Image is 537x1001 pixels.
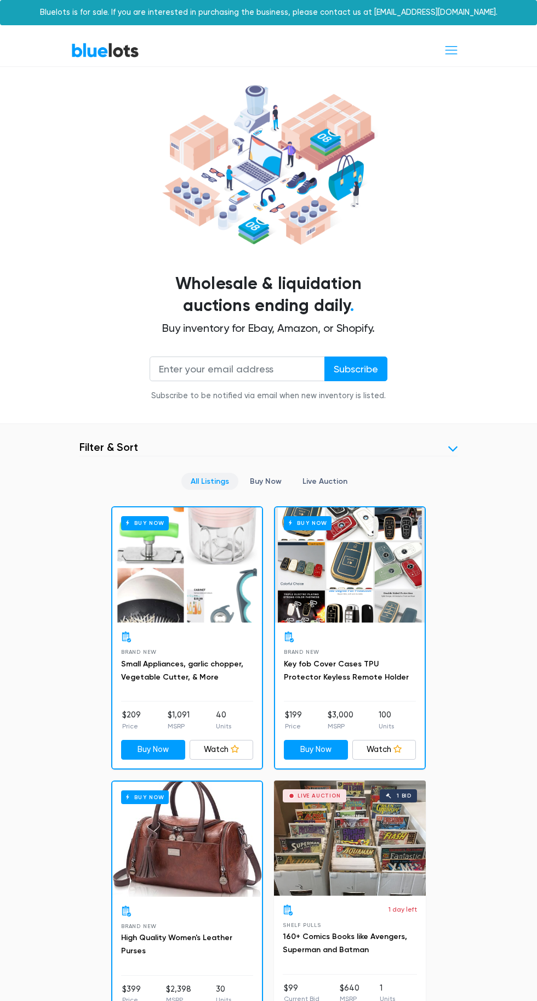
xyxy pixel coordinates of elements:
a: Live Auction 1 bid [274,781,426,896]
li: 100 [379,709,394,731]
a: All Listings [181,473,238,490]
a: Small Appliances, garlic chopper, Vegetable Cutter, & More [121,659,243,682]
a: Buy Now [112,782,262,897]
p: MSRP [328,721,353,731]
p: Price [285,721,302,731]
div: 1 bid [397,793,412,799]
li: 40 [216,709,231,731]
input: Enter your email address [150,357,325,381]
div: Live Auction [298,793,341,799]
span: Brand New [284,649,319,655]
li: $199 [285,709,302,731]
a: Buy Now [241,473,291,490]
h6: Buy Now [284,516,332,530]
a: BlueLots [71,42,139,58]
h6: Buy Now [121,516,169,530]
p: 1 day left [389,904,417,914]
img: hero-ee84e7d0318cb26816c560f6b4441b76977f77a177738b4e94f68c95b2b83dbb.png [159,81,378,249]
a: Buy Now [112,507,262,623]
span: Brand New [121,923,157,929]
p: Units [379,721,394,731]
a: Watch [352,740,416,760]
a: Watch [190,740,254,760]
div: Subscribe to be notified via email when new inventory is listed. [150,390,387,402]
p: Units [216,721,231,731]
a: 160+ Comics Books like Avengers, Superman and Batman [283,932,407,954]
span: . [350,296,354,315]
li: $3,000 [328,709,353,731]
h3: Filter & Sort [79,440,138,454]
span: Shelf Pulls [283,922,321,928]
a: Buy Now [275,507,425,623]
a: Buy Now [121,740,185,760]
a: High Quality Women's Leather Purses [121,933,232,955]
li: $209 [122,709,141,731]
p: Price [122,721,141,731]
p: MSRP [168,721,190,731]
h6: Buy Now [121,790,169,804]
li: $1,091 [168,709,190,731]
input: Subscribe [324,357,387,381]
span: Brand New [121,649,157,655]
h1: Wholesale & liquidation auctions ending daily [79,273,458,317]
a: Buy Now [284,740,348,760]
a: Live Auction [293,473,357,490]
button: Toggle navigation [437,40,466,60]
h2: Buy inventory for Ebay, Amazon, or Shopify. [79,321,458,335]
a: Key fob Cover Cases TPU Protector Keyless Remote Holder [284,659,409,682]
